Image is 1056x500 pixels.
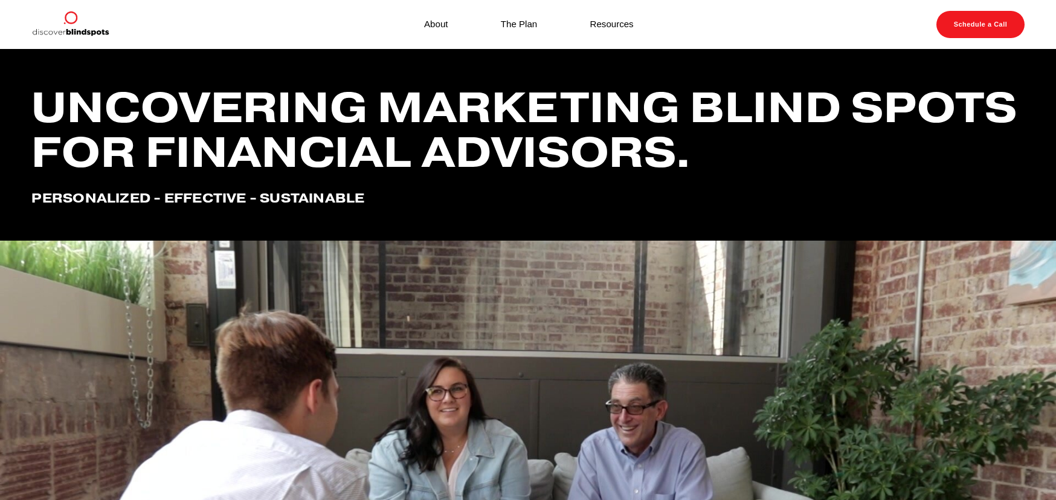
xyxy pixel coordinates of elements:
[501,16,537,33] a: The Plan
[31,190,1024,206] h4: Personalized - effective - Sustainable
[936,11,1024,39] a: Schedule a Call
[424,16,448,33] a: About
[590,16,634,33] a: Resources
[31,10,109,38] img: Discover Blind Spots
[31,85,1024,175] h1: Uncovering marketing blind spots for financial advisors.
